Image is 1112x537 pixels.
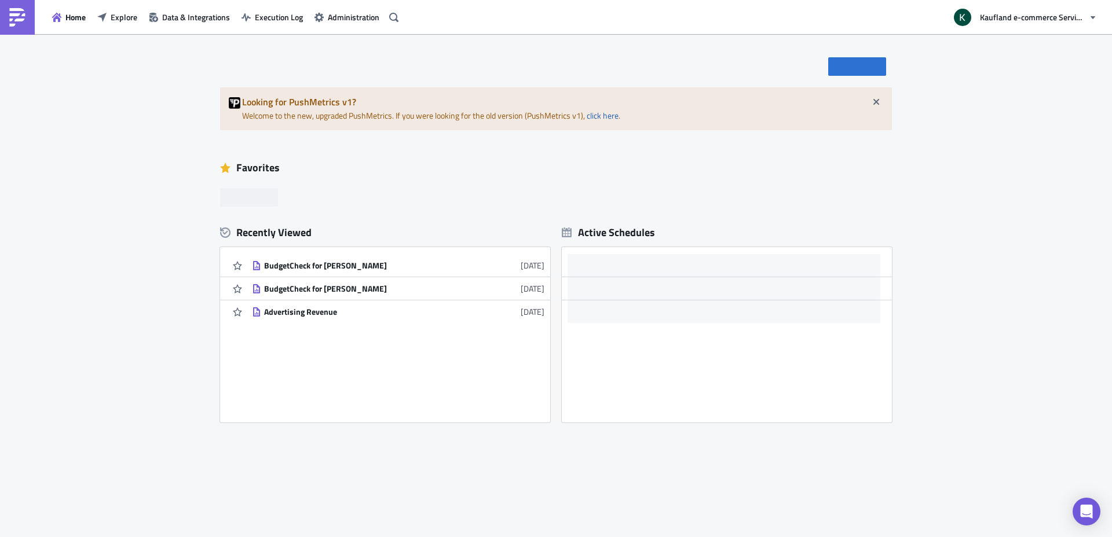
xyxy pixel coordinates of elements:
[236,8,309,26] button: Execution Log
[65,11,86,23] span: Home
[162,11,230,23] span: Data & Integrations
[255,11,303,23] span: Execution Log
[143,8,236,26] button: Data & Integrations
[252,300,544,323] a: Advertising Revenue[DATE]
[264,260,467,271] div: BudgetCheck for [PERSON_NAME]
[309,8,385,26] button: Administration
[111,11,137,23] span: Explore
[220,87,892,130] div: Welcome to the new, upgraded PushMetrics. If you were looking for the old version (PushMetrics v1...
[252,254,544,277] a: BudgetCheck for [PERSON_NAME][DATE]
[92,8,143,26] button: Explore
[264,307,467,317] div: Advertising Revenue
[220,224,550,241] div: Recently Viewed
[264,284,467,294] div: BudgetCheck for [PERSON_NAME]
[220,159,892,176] div: Favorites
[1073,498,1100,525] div: Open Intercom Messenger
[46,8,92,26] button: Home
[953,8,972,27] img: Avatar
[521,282,544,295] time: 2025-06-04T06:26:26Z
[980,11,1084,23] span: Kaufland e-commerce Services GmbH & Co. KG
[328,11,379,23] span: Administration
[242,97,883,106] h5: Looking for PushMetrics v1?
[252,277,544,300] a: BudgetCheck for [PERSON_NAME][DATE]
[521,306,544,318] time: 2025-05-28T08:48:32Z
[562,226,655,239] div: Active Schedules
[947,5,1103,30] button: Kaufland e-commerce Services GmbH & Co. KG
[8,8,27,27] img: PushMetrics
[521,259,544,271] time: 2025-06-04T06:27:08Z
[587,109,619,122] a: click here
